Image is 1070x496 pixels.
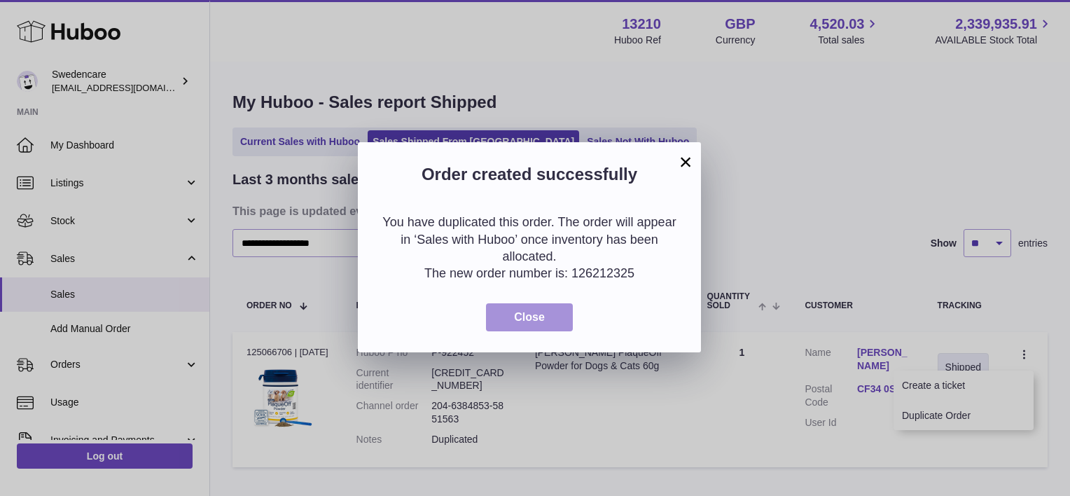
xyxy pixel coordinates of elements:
p: You have duplicated this order. The order will appear in ‘Sales with Huboo’ once inventory has be... [379,214,680,265]
button: × [677,153,694,170]
p: The new order number is: 126212325 [379,265,680,282]
span: Close [514,311,545,323]
h2: Order created successfully [379,163,680,193]
button: Close [486,303,573,332]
